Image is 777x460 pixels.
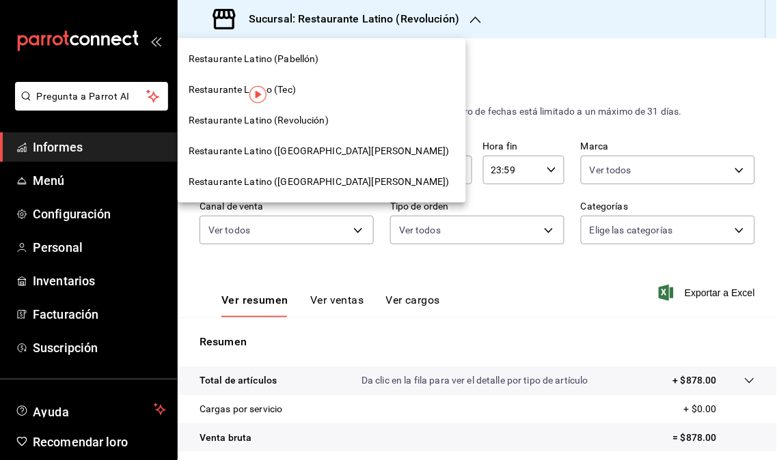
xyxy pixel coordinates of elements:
font: Restaurante Latino (Revolución) [189,115,329,126]
div: Restaurante Latino ([GEOGRAPHIC_DATA][PERSON_NAME]) [178,167,466,197]
img: Marcador de información sobre herramientas [249,86,267,103]
div: Restaurante Latino ([GEOGRAPHIC_DATA][PERSON_NAME]) [178,136,466,167]
font: Restaurante Latino ([GEOGRAPHIC_DATA][PERSON_NAME]) [189,176,450,187]
div: Restaurante Latino (Pabellón) [178,44,466,74]
font: Restaurante Latino (Pabellón) [189,53,319,64]
div: Restaurante Latino (Revolución) [178,105,466,136]
font: Restaurante Latino (Tec) [189,84,296,95]
div: Restaurante Latino (Tec) [178,74,466,105]
font: Restaurante Latino ([GEOGRAPHIC_DATA][PERSON_NAME]) [189,145,450,156]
